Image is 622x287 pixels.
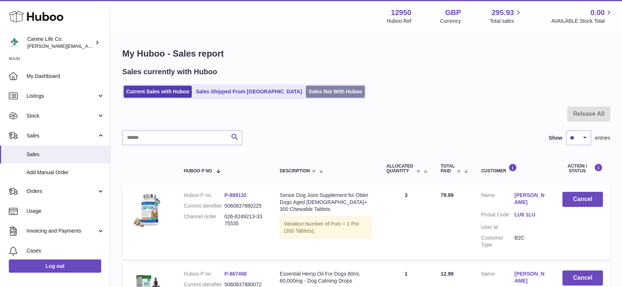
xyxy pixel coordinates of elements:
button: Cancel [562,192,603,207]
span: ALLOCATED Quantity [386,164,414,173]
h2: Sales currently with Huboo [122,67,217,77]
dd: B2C [515,234,548,248]
dt: Huboo P no [184,192,224,199]
span: entries [595,134,610,141]
strong: 12950 [391,8,411,18]
button: Cancel [562,270,603,286]
span: Number of Pots = 1 Pot (300 Tablets); [284,221,359,234]
span: Invoicing and Payments [26,227,97,234]
dt: Postal Code [481,211,515,220]
img: clsg-senior-1-pack-shot-with-tablets-and-uk-flag-2000x2000px.jpg [130,192,166,229]
td: 3 [379,184,433,259]
div: Currency [440,18,461,25]
span: 79.99 [441,192,453,198]
span: Huboo P no [184,169,212,173]
dd: 5060837880225 [225,202,265,209]
a: P-867498 [225,271,247,277]
span: Add Manual Order [26,169,105,176]
span: Sales [26,151,105,158]
div: Senior Dog Joint Supplement for Older Dogs Aged [DEMOGRAPHIC_DATA]+ 300 Chewable Tablets [280,192,372,213]
dd: 026-6249213-3375535 [225,213,265,227]
span: 0.00 [590,8,605,18]
a: [PERSON_NAME] [515,192,548,206]
a: Log out [9,259,101,273]
dt: Current identifier [184,202,224,209]
dt: User Id [481,224,515,231]
span: AVAILABLE Stock Total [551,18,613,25]
a: Sales Shipped From [GEOGRAPHIC_DATA] [193,86,304,98]
span: Cases [26,247,105,254]
div: Variation: [280,216,372,238]
strong: GBP [445,8,461,18]
span: Usage [26,208,105,215]
span: Orders [26,188,97,195]
a: [PERSON_NAME] [515,270,548,284]
dt: Name [481,270,515,286]
h1: My Huboo - Sales report [122,48,610,60]
span: Total paid [441,164,455,173]
span: Sales [26,132,97,139]
span: Total sales [490,18,522,25]
span: My Dashboard [26,73,105,80]
span: 295.93 [491,8,514,18]
a: P-888132 [225,192,247,198]
div: Canine Life Co. [27,36,93,50]
span: Description [280,169,310,173]
a: 0.00 AVAILABLE Stock Total [551,8,613,25]
dt: Channel order [184,213,224,227]
label: Show [549,134,562,141]
a: Sales Not With Huboo [306,86,365,98]
dt: Customer Type [481,234,515,248]
img: kevin@clsgltd.co.uk [9,37,20,48]
div: Essential Hemp Oil For Dogs 60ml, 60,000mg - Dog Calming Drops [280,270,372,284]
a: LU6 1LU [515,211,548,218]
a: 295.93 Total sales [490,8,522,25]
dt: Name [481,192,515,208]
div: Action / Status [562,164,603,173]
div: Customer [481,164,548,173]
dt: Huboo P no [184,270,224,277]
div: Huboo Ref [387,18,411,25]
span: [PERSON_NAME][EMAIL_ADDRESS][DOMAIN_NAME] [27,43,148,49]
span: 12.99 [441,271,453,277]
span: Stock [26,112,97,119]
span: Listings [26,93,97,100]
a: Current Sales with Huboo [124,86,192,98]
